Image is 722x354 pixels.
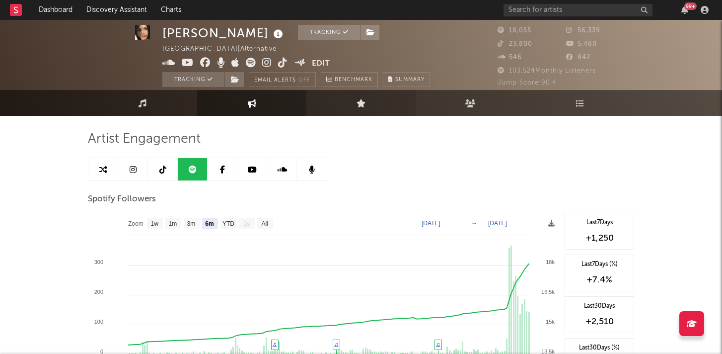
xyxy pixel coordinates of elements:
text: 200 [94,289,103,295]
button: Edit [312,58,330,70]
text: 1y [243,220,250,227]
a: ♫ [436,341,440,347]
span: Jump Score: 90.4 [498,80,557,86]
a: ♫ [273,341,277,347]
button: Email AlertsOff [249,72,316,87]
span: Spotify Followers [88,193,156,205]
text: Zoom [128,220,144,227]
div: 99 + [684,2,697,10]
text: 16.5k [541,289,555,295]
text: 1w [151,220,159,227]
text: All [261,220,268,227]
div: +2,510 [570,316,629,328]
text: 15k [546,319,555,325]
span: 23,800 [498,41,532,47]
text: 18k [546,259,555,265]
text: 1m [169,220,177,227]
text: 6m [205,220,214,227]
div: Last 7 Days [570,218,629,227]
div: +1,250 [570,232,629,244]
div: [PERSON_NAME] [162,25,286,41]
div: Last 30 Days [570,302,629,311]
span: 546 [498,54,522,61]
text: 3m [187,220,196,227]
span: Artist Engagement [88,133,201,145]
span: Summary [395,77,425,83]
div: [GEOGRAPHIC_DATA] | Alternative [162,43,288,55]
em: Off [298,78,310,83]
button: Tracking [162,72,224,87]
button: 99+ [681,6,688,14]
button: Tracking [298,25,360,40]
span: 5,460 [566,41,597,47]
a: Benchmark [321,72,378,87]
text: 300 [94,259,103,265]
text: → [471,220,477,227]
input: Search for artists [504,4,652,16]
span: Benchmark [335,74,372,86]
text: 100 [94,319,103,325]
text: YTD [222,220,234,227]
div: Last 7 Days (%) [570,260,629,269]
a: ♫ [334,341,338,347]
text: [DATE] [488,220,507,227]
span: 56,339 [566,27,600,34]
span: 842 [566,54,590,61]
button: Summary [383,72,430,87]
span: 18,055 [498,27,531,34]
div: Last 30 Days (%) [570,344,629,353]
span: 103,524 Monthly Listeners [498,68,596,74]
div: +7.4 % [570,274,629,286]
text: [DATE] [422,220,440,227]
